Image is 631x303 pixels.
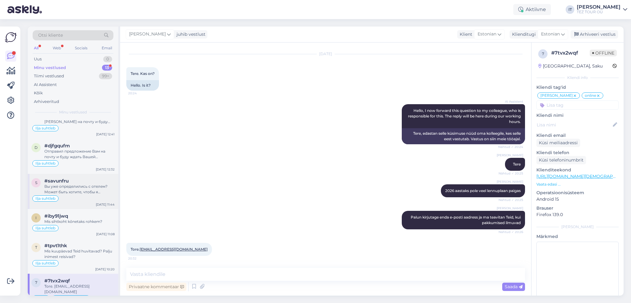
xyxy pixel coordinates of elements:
div: Küsi telefoninumbrit [536,156,586,164]
div: Tiimi vestlused [34,73,64,79]
span: Palun kirjutage enda e-posti aadress ja ma teavitan Teid, kui pakkumised ilmuvad [411,215,522,225]
span: 20:32 [128,256,151,261]
p: Klienditeekond [536,167,619,173]
span: Ilja suhtleb [35,126,55,130]
span: Nähtud ✓ 20:25 [499,171,523,176]
p: Märkmed [536,233,619,240]
div: 13 [102,65,112,71]
div: 0 [103,56,112,62]
img: Askly Logo [5,31,17,43]
div: Privaatne kommentaar [126,283,186,291]
span: Nähtud ✓ 20:24 [498,145,523,149]
p: Brauser [536,205,619,211]
div: [DATE] 11:44 [96,202,115,207]
div: [PERSON_NAME] [536,224,619,230]
div: [DATE] [126,51,525,57]
div: [PERSON_NAME] [577,5,621,10]
div: All [33,44,40,52]
div: [DATE] 12:41 [96,132,115,137]
span: Minu vestlused [59,109,87,115]
div: IT [566,5,574,14]
p: Kliendi email [536,132,619,139]
div: Kõik [34,90,43,96]
span: d [35,145,38,150]
div: Küsi meiliaadressi [536,139,580,147]
span: #djfgqufm [44,143,70,149]
a: [EMAIL_ADDRESS][DOMAIN_NAME] [140,247,208,252]
div: [DATE] 10:20 [95,267,115,272]
span: Otsi kliente [38,32,63,39]
p: Kliendi telefon [536,149,619,156]
div: TEZ TOUR OÜ [577,10,621,14]
span: Ilja suhtleb [35,162,55,165]
span: #iby91jwq [44,213,68,219]
div: 99+ [99,73,112,79]
span: #savunfru [44,178,69,184]
span: s [35,180,37,185]
div: [GEOGRAPHIC_DATA], Saku [538,63,603,69]
span: online [585,94,596,97]
span: [PERSON_NAME] [497,179,523,184]
div: Отправил предложения [PERSON_NAME] на почту и буду ждать обратного ответа! [44,113,115,125]
span: AI Assistent [500,99,523,104]
p: Kliendi tag'id [536,84,619,91]
div: Minu vestlused [34,65,66,71]
span: 7 [542,51,544,56]
div: Hello. Is it? [126,80,159,91]
span: Estonian [541,31,560,38]
a: [PERSON_NAME]TEZ TOUR OÜ [577,5,627,14]
span: 7 [35,280,37,285]
div: Uus [34,56,42,62]
p: Vaata edasi ... [536,182,619,187]
p: Android 15 [536,196,619,203]
div: Mis sihtkoht kõnetaks rohkem? [44,219,115,224]
span: [PERSON_NAME] [497,153,523,158]
div: # 7tvx2wqf [551,49,590,57]
span: Nähtud ✓ 20:26 [499,230,523,234]
span: #tpvt1thk [44,243,67,248]
div: AI Assistent [34,82,57,88]
span: #7tvx2wqf [44,278,70,284]
div: Tere, edastan selle küsimuse nüüd oma kolleegile, kes selle eest vastutab. Vastus on siin meie tö... [402,128,525,144]
span: Saada [505,284,523,289]
span: Estonian [478,31,496,38]
div: Aktiivne [513,4,551,15]
span: Ilja suhtleb [35,261,55,265]
div: Klienditugi [510,31,536,38]
span: Nähtud ✓ 20:25 [499,198,523,202]
div: juhib vestlust [174,31,206,38]
input: Lisa nimi [537,121,612,128]
div: Kliendi info [536,75,619,80]
div: Arhiveeritud [34,99,59,105]
div: Email [100,44,113,52]
div: [DATE] 12:32 [96,167,115,172]
div: Отправил предложение Вам на почту и буду ждать Вашей обратной связи! [44,149,115,160]
input: Lisa tag [536,100,619,110]
div: Socials [74,44,89,52]
span: 2026 aastaks pole veel lennuplaan paigas [445,188,521,193]
span: Tore. [131,247,208,252]
span: Ilja suhtleb [35,226,55,230]
div: Klient [457,31,472,38]
div: Mis kuupäevad Teid huvitavad? Palju inimest reisivad? [44,248,115,260]
span: i [35,215,37,220]
div: [DATE] 11:08 [96,232,115,236]
span: Tere [513,162,521,166]
span: Ilja suhtleb [35,197,55,200]
span: Hello, I now forward this question to my colleague, who is responsible for this. The reply will b... [408,108,522,124]
span: Tere. Kas on? [131,71,155,76]
div: Web [51,44,62,52]
div: Tore. [EMAIL_ADDRESS][DOMAIN_NAME] [44,284,115,295]
span: [PERSON_NAME] [497,206,523,211]
span: t [35,245,37,250]
span: 20:24 [128,91,151,96]
span: [PERSON_NAME] [129,31,166,38]
span: [PERSON_NAME] [540,94,573,97]
p: Operatsioonisüsteem [536,190,619,196]
span: Offline [590,50,617,56]
div: Вы уже определились с отелем? Может быть хотите, чтобы я отправил предложения [PERSON_NAME] на по... [44,184,115,195]
p: Kliendi nimi [536,112,619,119]
div: Arhiveeri vestlus [571,30,618,39]
p: Firefox 139.0 [536,211,619,218]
